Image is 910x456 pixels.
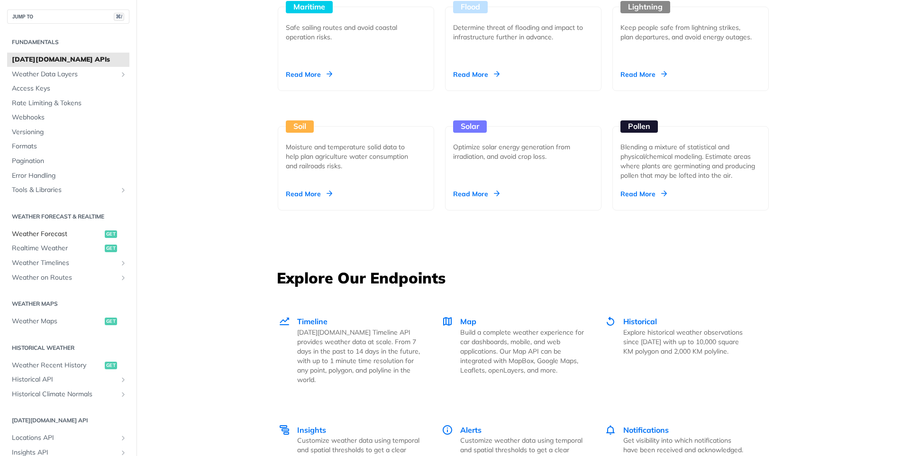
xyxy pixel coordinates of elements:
span: Realtime Weather [12,244,102,253]
a: Historical APIShow subpages for Historical API [7,373,129,387]
span: Historical [623,317,657,326]
span: Weather Recent History [12,361,102,370]
span: Pagination [12,156,127,166]
a: Access Keys [7,82,129,96]
div: Moisture and temperature solid data to help plan agriculture water consumption and railroads risks. [286,142,419,171]
span: Weather Data Layers [12,70,117,79]
div: Read More [620,70,667,79]
a: Weather Forecastget [7,227,129,241]
a: Solar Optimize solar energy generation from irradiation, and avoid crop loss. Read More [441,91,605,210]
a: Historical Climate NormalsShow subpages for Historical Climate Normals [7,387,129,401]
a: Weather Recent Historyget [7,358,129,373]
a: Pollen Blending a mixture of statistical and physical/chemical modeling. Estimate areas where pla... [609,91,773,210]
div: Determine threat of flooding and impact to infrastructure further in advance. [453,23,586,42]
p: Explore historical weather observations since [DATE] with up to 10,000 square KM polygon and 2,00... [623,328,747,356]
button: Show subpages for Historical API [119,376,127,383]
div: Flood [453,1,488,13]
div: Blending a mixture of statistical and physical/chemical modeling. Estimate areas where plants are... [620,142,761,180]
span: Notifications [623,425,669,435]
a: [DATE][DOMAIN_NAME] APIs [7,53,129,67]
div: Read More [286,189,332,199]
div: Read More [620,189,667,199]
a: Map Map Build a complete weather experience for car dashboards, mobile, and web applications. Our... [431,296,594,404]
h2: Fundamentals [7,38,129,46]
span: Access Keys [12,84,127,93]
span: Historical API [12,375,117,384]
button: Show subpages for Weather Timelines [119,259,127,267]
div: Safe sailing routes and avoid coastal operation risks. [286,23,419,42]
button: JUMP TO⌘/ [7,9,129,24]
span: Map [460,317,476,326]
div: Maritime [286,1,333,13]
div: Soil [286,120,314,133]
a: Rate Limiting & Tokens [7,96,129,110]
div: Optimize solar energy generation from irradiation, and avoid crop loss. [453,142,586,161]
a: Formats [7,139,129,154]
button: Show subpages for Locations API [119,434,127,442]
span: Insights [297,425,326,435]
a: Timeline Timeline [DATE][DOMAIN_NAME] Timeline API provides weather data at scale. From 7 days in... [278,296,431,404]
img: Map [442,316,453,327]
h2: Weather Maps [7,300,129,308]
p: [DATE][DOMAIN_NAME] Timeline API provides weather data at scale. From 7 days in the past to 14 da... [297,328,421,384]
h2: Historical Weather [7,344,129,352]
span: Webhooks [12,113,127,122]
div: Solar [453,120,487,133]
span: Error Handling [12,171,127,181]
span: Weather Timelines [12,258,117,268]
span: Versioning [12,128,127,137]
span: get [105,362,117,369]
button: Show subpages for Weather Data Layers [119,71,127,78]
img: Notifications [605,424,616,436]
span: Alerts [460,425,482,435]
span: Weather Forecast [12,229,102,239]
button: Show subpages for Weather on Routes [119,274,127,282]
a: Weather TimelinesShow subpages for Weather Timelines [7,256,129,270]
img: Timeline [279,316,290,327]
span: [DATE][DOMAIN_NAME] APIs [12,55,127,64]
button: Show subpages for Historical Climate Normals [119,391,127,398]
h2: Weather Forecast & realtime [7,212,129,221]
h3: Explore Our Endpoints [277,267,770,288]
span: Tools & Libraries [12,185,117,195]
a: Locations APIShow subpages for Locations API [7,431,129,445]
a: Tools & LibrariesShow subpages for Tools & Libraries [7,183,129,197]
a: Weather on RoutesShow subpages for Weather on Routes [7,271,129,285]
img: Insights [279,424,290,436]
span: get [105,230,117,238]
span: get [105,245,117,252]
span: Locations API [12,433,117,443]
a: Historical Historical Explore historical weather observations since [DATE] with up to 10,000 squa... [594,296,757,404]
a: Weather Data LayersShow subpages for Weather Data Layers [7,67,129,82]
a: Weather Mapsget [7,314,129,328]
span: Weather Maps [12,317,102,326]
img: Historical [605,316,616,327]
span: Timeline [297,317,328,326]
h2: [DATE][DOMAIN_NAME] API [7,416,129,425]
a: Versioning [7,125,129,139]
span: Historical Climate Normals [12,390,117,399]
a: Realtime Weatherget [7,241,129,255]
span: Weather on Routes [12,273,117,283]
a: Webhooks [7,110,129,125]
div: Read More [286,70,332,79]
div: Read More [453,189,500,199]
div: Read More [453,70,500,79]
img: Alerts [442,424,453,436]
a: Pagination [7,154,129,168]
span: get [105,318,117,325]
p: Build a complete weather experience for car dashboards, mobile, and web applications. Our Map API... [460,328,584,375]
p: Get visibility into which notifications have been received and acknowledged. [623,436,747,455]
span: Formats [12,142,127,151]
button: Show subpages for Tools & Libraries [119,186,127,194]
div: Pollen [620,120,658,133]
span: ⌘/ [114,13,124,21]
div: Keep people safe from lightning strikes, plan departures, and avoid energy outages. [620,23,753,42]
span: Rate Limiting & Tokens [12,99,127,108]
a: Error Handling [7,169,129,183]
a: Soil Moisture and temperature solid data to help plan agriculture water consumption and railroads... [274,91,438,210]
div: Lightning [620,1,670,13]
